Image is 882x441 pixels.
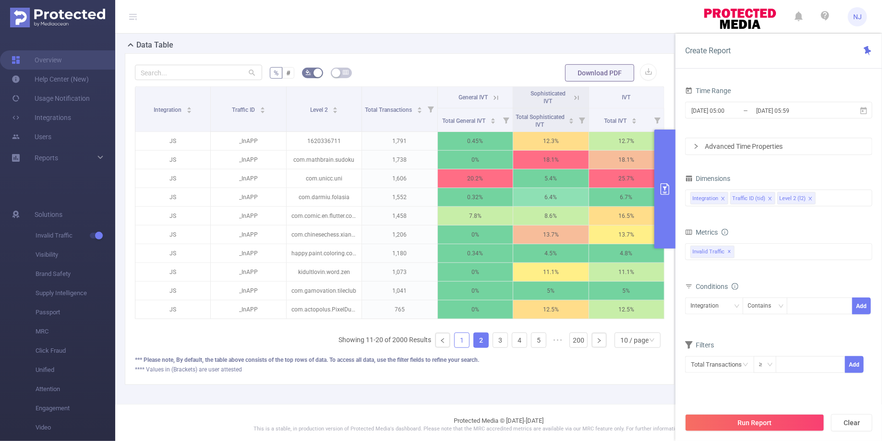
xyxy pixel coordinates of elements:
p: 11.1% [589,263,664,281]
i: Filter menu [499,108,513,131]
i: icon: caret-up [260,106,265,108]
p: 18.1% [589,151,664,169]
p: 0% [438,282,513,300]
div: icon: rightAdvanced Time Properties [686,138,872,155]
p: 0% [438,226,513,244]
div: Sort [260,106,266,111]
li: Next Page [592,333,607,348]
span: MRC [36,322,115,341]
span: Solutions [35,205,62,224]
p: _InAPP [211,132,286,150]
i: icon: caret-up [491,117,496,119]
p: _InAPP [211,263,286,281]
div: Integration [690,298,725,314]
li: Previous Page [435,333,450,348]
p: JS [135,207,210,225]
div: Sort [186,106,192,111]
p: com.actopolus.PixelDudeSandbox [287,300,362,319]
span: Integration [154,107,183,113]
li: 3 [493,333,508,348]
span: Total General IVT [442,118,487,124]
p: 13.7% [589,226,664,244]
p: 1,180 [362,244,437,262]
span: ••• [550,333,566,348]
h2: Data Table [136,39,173,51]
li: 2 [473,333,489,348]
span: Passport [36,303,115,322]
p: JS [135,282,210,300]
span: Engagement [36,399,115,418]
a: Usage Notification [12,89,90,108]
p: JS [135,300,210,319]
div: Sort [490,117,496,122]
a: 4 [512,333,527,347]
button: Run Report [685,414,824,431]
i: icon: table [343,70,349,75]
li: 200 [569,333,588,348]
a: Users [12,127,51,146]
i: icon: down [767,362,773,369]
input: Start date [690,104,768,117]
p: JS [135,188,210,206]
i: icon: close [808,196,813,202]
div: *** Please note, By default, the table above consists of the top rows of data. To access all data... [135,356,665,364]
p: _InAPP [211,282,286,300]
span: Dimensions [685,175,730,182]
span: Unified [36,360,115,380]
div: Integration [692,192,718,205]
p: 16.5% [589,207,664,225]
p: 1,458 [362,207,437,225]
div: Level 2 (l2) [779,192,806,205]
p: 1,041 [362,282,437,300]
p: 765 [362,300,437,319]
span: Metrics [685,228,718,236]
p: 8.6% [513,207,588,225]
span: Attention [36,380,115,399]
i: icon: caret-down [333,109,338,112]
p: 11.1% [513,263,588,281]
span: Filters [685,341,714,349]
i: icon: caret-up [417,106,422,108]
p: 1,738 [362,151,437,169]
p: 0.45% [438,132,513,150]
p: kidultlovin.word.zen [287,263,362,281]
p: JS [135,151,210,169]
span: NJ [853,7,862,26]
p: _InAPP [211,151,286,169]
a: 2 [474,333,488,347]
p: 0% [438,263,513,281]
span: Sophisticated IVT [531,90,566,105]
button: Add [845,356,864,373]
li: Traffic ID (tid) [730,192,775,204]
span: ✕ [728,246,732,258]
li: Integration [690,192,728,204]
p: 4.8% [589,244,664,262]
span: IVT [622,94,631,101]
p: com.darmiu.folasia [287,188,362,206]
a: Overview [12,50,62,70]
p: 5.4% [513,169,588,188]
span: Invalid Traffic [690,246,735,258]
i: icon: caret-down [187,109,192,112]
i: icon: right [596,338,602,344]
p: JS [135,132,210,150]
div: Sort [568,117,574,122]
i: Filter menu [424,87,437,131]
p: 12.5% [589,300,664,319]
i: Filter menu [575,108,589,131]
span: Time Range [685,87,731,95]
i: icon: bg-colors [305,70,311,75]
p: 13.7% [513,226,588,244]
a: 5 [532,333,546,347]
a: Integrations [12,108,71,127]
p: 12.7% [589,132,664,150]
p: com.gamovation.tileclub [287,282,362,300]
li: Next 5 Pages [550,333,566,348]
button: Download PDF [565,64,634,82]
button: Clear [831,414,872,431]
i: icon: caret-down [491,120,496,123]
p: 1,073 [362,263,437,281]
div: Sort [332,106,338,111]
